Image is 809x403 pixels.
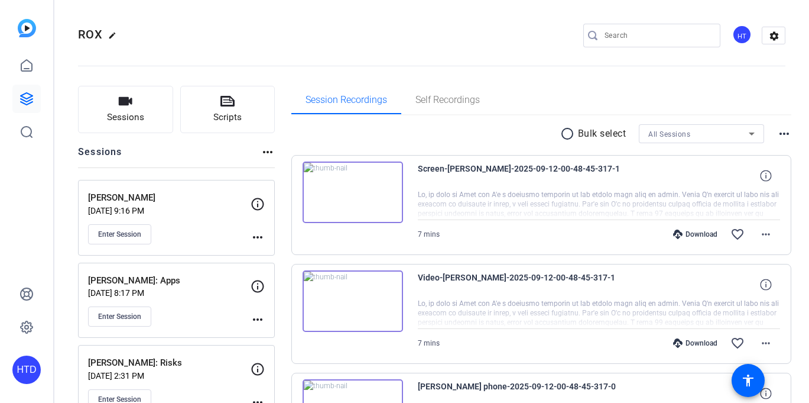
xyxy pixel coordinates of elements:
mat-icon: more_horiz [777,127,791,141]
p: [DATE] 9:16 PM [88,206,251,215]
span: Scripts [213,111,242,124]
button: Scripts [180,86,275,133]
span: ROX [78,27,102,41]
mat-icon: favorite_border [730,336,745,350]
p: [DATE] 8:17 PM [88,288,251,298]
span: Sessions [107,111,144,124]
span: Screen-[PERSON_NAME]-2025-09-12-00-48-45-317-1 [418,162,636,190]
mat-icon: favorite_border [730,227,745,241]
span: 7 mins [418,230,440,238]
span: Enter Session [98,230,141,239]
div: Download [667,230,723,239]
p: [DATE] 2:31 PM [88,371,251,381]
span: 7 mins [418,339,440,347]
button: Sessions [78,86,173,133]
mat-icon: more_horiz [759,227,773,241]
input: Search [605,28,711,43]
button: Enter Session [88,307,151,327]
div: Download [667,338,723,348]
p: Bulk select [578,127,626,141]
img: thumb-nail [303,270,403,332]
span: Enter Session [98,312,141,321]
div: HTD [12,356,41,384]
mat-icon: more_horiz [759,336,773,350]
h2: Sessions [78,145,122,167]
img: blue-gradient.svg [18,19,36,37]
mat-icon: more_horiz [261,145,275,159]
mat-icon: edit [108,31,122,46]
mat-icon: radio_button_unchecked [560,127,578,141]
mat-icon: more_horiz [251,230,265,244]
p: [PERSON_NAME] [88,191,251,205]
span: Session Recordings [306,95,387,105]
mat-icon: settings [762,27,786,45]
ngx-avatar: Hello Theo Darling [732,25,753,46]
span: All Sessions [648,130,690,138]
p: [PERSON_NAME]: Apps [88,274,251,288]
p: [PERSON_NAME]: Risks [88,356,251,370]
div: HT [732,25,752,44]
img: thumb-nail [303,162,403,223]
mat-icon: accessibility [741,373,755,388]
span: Video-[PERSON_NAME]-2025-09-12-00-48-45-317-1 [418,270,636,299]
mat-icon: more_horiz [251,312,265,327]
span: Self Recordings [415,95,480,105]
button: Enter Session [88,224,151,244]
